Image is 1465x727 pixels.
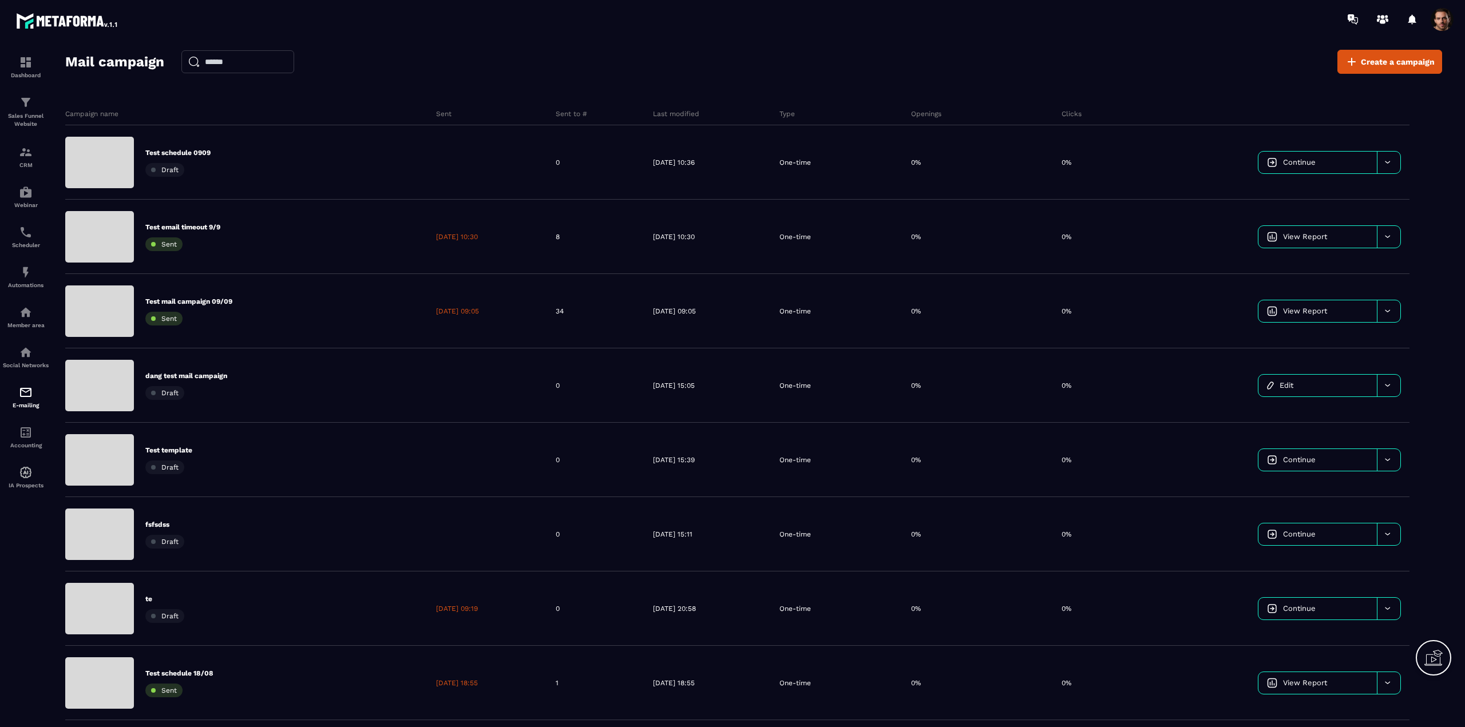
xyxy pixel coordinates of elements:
[19,305,33,319] img: automations
[1267,232,1277,242] img: icon
[1062,307,1071,316] p: 0%
[436,678,478,688] p: [DATE] 18:55
[65,50,164,73] h2: Mail campaign
[161,315,177,323] span: Sent
[779,604,811,613] p: One-time
[1283,232,1327,241] span: View Report
[3,402,49,408] p: E-mailing
[161,240,177,248] span: Sent
[3,297,49,337] a: automationsautomationsMember area
[1062,232,1071,241] p: 0%
[1258,152,1377,173] a: Continue
[556,530,560,539] p: 0
[145,446,192,455] p: Test template
[653,158,695,167] p: [DATE] 10:36
[779,307,811,316] p: One-time
[145,223,220,232] p: Test email timeout 9/9
[779,678,811,688] p: One-time
[556,604,560,613] p: 0
[1267,603,1277,614] img: icon
[911,158,921,167] p: 0%
[161,389,179,397] span: Draft
[3,442,49,448] p: Accounting
[3,322,49,328] p: Member area
[1258,449,1377,471] a: Continue
[19,145,33,159] img: formation
[1283,604,1316,613] span: Continue
[145,520,184,529] p: fsfsdss
[1267,529,1277,539] img: icon
[3,377,49,417] a: emailemailE-mailing
[436,232,478,241] p: [DATE] 10:30
[1337,50,1442,74] a: Create a campaign
[19,466,33,479] img: automations
[911,109,941,118] p: Openings
[145,371,227,380] p: dang test mail campaign
[1267,455,1277,465] img: icon
[3,257,49,297] a: automationsautomationsAutomations
[779,381,811,390] p: One-time
[3,112,49,128] p: Sales Funnel Website
[653,678,695,688] p: [DATE] 18:55
[911,232,921,241] p: 0%
[19,55,33,69] img: formation
[1283,307,1327,315] span: View Report
[65,109,118,118] p: Campaign name
[145,297,232,306] p: Test mail campaign 09/09
[1062,604,1071,613] p: 0%
[1267,157,1277,168] img: icon
[779,455,811,464] p: One-time
[1062,455,1071,464] p: 0%
[3,217,49,257] a: schedulerschedulerScheduler
[1258,300,1377,322] a: View Report
[1283,455,1316,464] span: Continue
[911,530,921,539] p: 0%
[3,47,49,87] a: formationformationDashboard
[1267,678,1277,688] img: icon
[161,686,177,694] span: Sent
[16,10,119,31] img: logo
[1258,598,1377,619] a: Continue
[3,482,49,488] p: IA Prospects
[145,594,184,603] p: te
[3,337,49,377] a: social-networksocial-networkSocial Networks
[911,381,921,390] p: 0%
[3,137,49,177] a: formationformationCRM
[779,158,811,167] p: One-time
[19,265,33,279] img: automations
[3,362,49,368] p: Social Networks
[1267,382,1274,390] img: icon
[1283,530,1316,538] span: Continue
[653,604,696,613] p: [DATE] 20:58
[161,166,179,174] span: Draft
[161,538,179,546] span: Draft
[1258,523,1377,545] a: Continue
[161,463,179,471] span: Draft
[1258,226,1377,248] a: View Report
[3,72,49,78] p: Dashboard
[1258,375,1377,396] a: Edit
[3,417,49,457] a: accountantaccountantAccounting
[3,162,49,168] p: CRM
[19,426,33,439] img: accountant
[436,307,479,316] p: [DATE] 09:05
[3,202,49,208] p: Webinar
[1280,381,1293,390] span: Edit
[556,158,560,167] p: 0
[19,185,33,199] img: automations
[653,232,695,241] p: [DATE] 10:30
[556,307,564,316] p: 34
[911,604,921,613] p: 0%
[1062,158,1071,167] p: 0%
[556,109,587,118] p: Sent to #
[779,530,811,539] p: One-time
[556,381,560,390] p: 0
[911,307,921,316] p: 0%
[3,87,49,137] a: formationformationSales Funnel Website
[436,109,452,118] p: Sent
[911,455,921,464] p: 0%
[3,282,49,288] p: Automations
[653,109,699,118] p: Last modified
[556,455,560,464] p: 0
[653,381,695,390] p: [DATE] 15:05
